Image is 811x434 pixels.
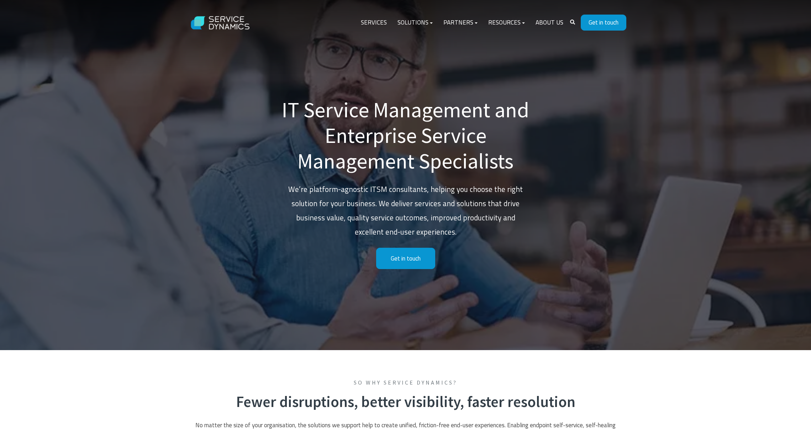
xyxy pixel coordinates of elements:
a: Get in touch [376,248,435,269]
a: About Us [530,14,569,31]
a: Solutions [392,14,438,31]
span: So why Service Dynamics? [192,379,619,386]
h2: Fewer disruptions, better visibility, faster resolution [192,393,619,411]
img: Service Dynamics Logo - White [185,9,256,37]
a: Services [356,14,392,31]
a: Partners [438,14,483,31]
p: We’re platform-agnostic ITSM consultants, helping you choose the right solution for your business... [281,182,530,239]
h1: IT Service Management and Enterprise Service Management Specialists [281,97,530,174]
div: Navigation Menu [356,14,569,31]
a: Resources [483,14,530,31]
a: Get in touch [581,15,626,31]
